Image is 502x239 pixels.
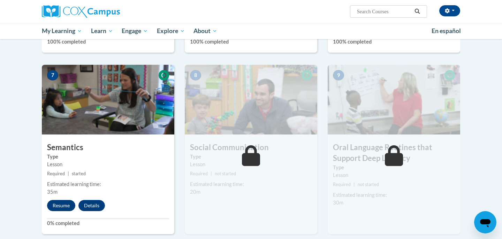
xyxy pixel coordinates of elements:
[190,38,312,46] label: 100% completed
[47,189,58,195] span: 35m
[190,189,200,195] span: 20m
[42,27,82,35] span: My Learning
[328,142,460,164] h3: Oral Language Routines that Support Deep Literacy
[42,65,174,134] img: Course Image
[47,70,58,80] span: 7
[432,27,461,34] span: En español
[333,171,455,179] div: Lesson
[42,5,174,18] a: Cox Campus
[333,38,455,46] label: 100% completed
[333,164,455,171] label: Type
[122,27,148,35] span: Engage
[47,200,75,211] button: Resume
[189,23,222,39] a: About
[333,200,343,206] span: 30m
[190,161,312,168] div: Lesson
[190,70,201,80] span: 8
[152,23,189,39] a: Explore
[72,171,86,176] span: started
[117,23,152,39] a: Engage
[353,182,355,187] span: |
[333,191,455,199] div: Estimated learning time:
[215,171,236,176] span: not started
[190,153,312,161] label: Type
[47,161,169,168] div: Lesson
[86,23,117,39] a: Learn
[185,142,317,153] h3: Social Communication
[78,200,105,211] button: Details
[185,65,317,134] img: Course Image
[333,182,351,187] span: Required
[47,38,169,46] label: 100% completed
[42,142,174,153] h3: Semantics
[68,171,69,176] span: |
[42,5,120,18] img: Cox Campus
[328,65,460,134] img: Course Image
[474,211,496,233] iframe: Button to launch messaging window
[356,7,412,16] input: Search Courses
[190,171,208,176] span: Required
[412,7,423,16] button: Search
[47,153,169,161] label: Type
[47,219,169,227] label: 0% completed
[157,27,185,35] span: Explore
[427,24,465,38] a: En español
[190,180,312,188] div: Estimated learning time:
[47,171,65,176] span: Required
[31,23,471,39] div: Main menu
[37,23,86,39] a: My Learning
[91,27,113,35] span: Learn
[211,171,212,176] span: |
[47,180,169,188] div: Estimated learning time:
[193,27,217,35] span: About
[358,182,379,187] span: not started
[333,70,344,80] span: 9
[439,5,460,16] button: Account Settings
